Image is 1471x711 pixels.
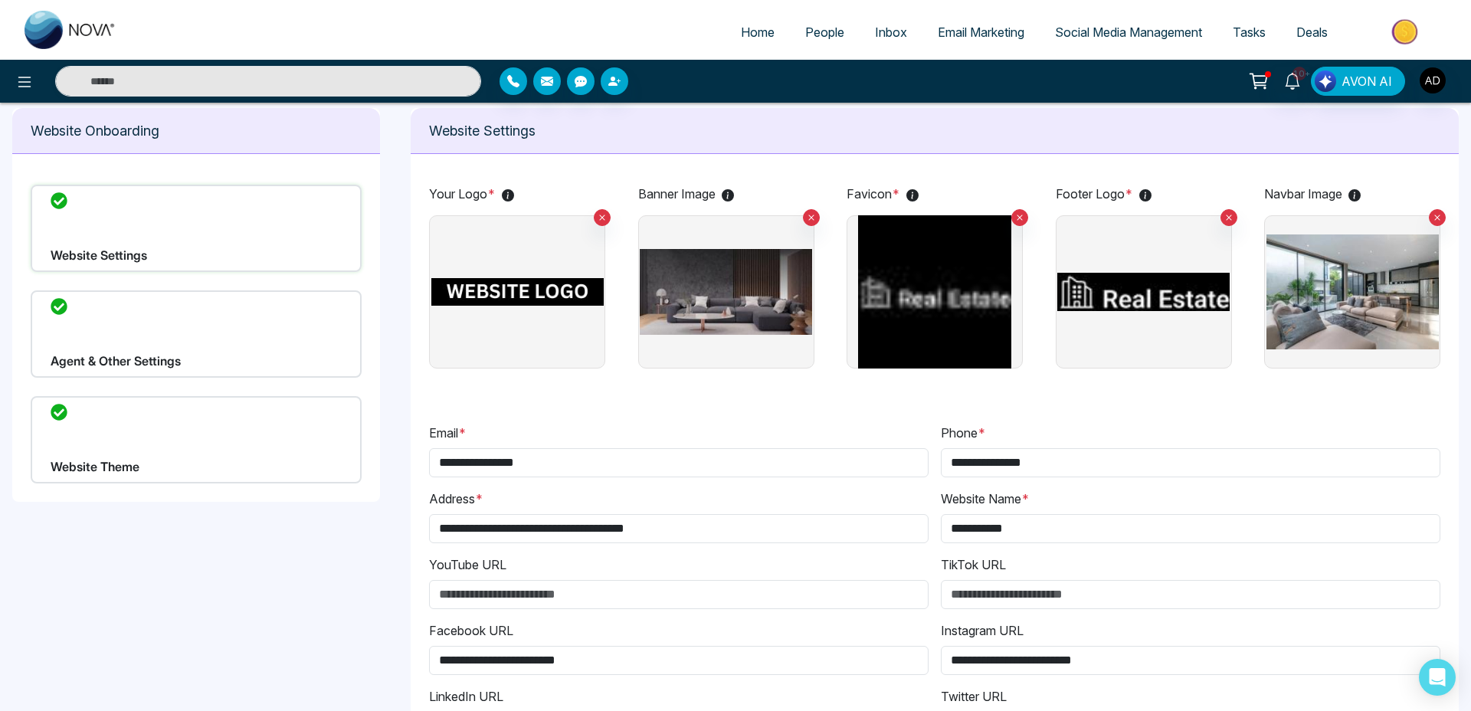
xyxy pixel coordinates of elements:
div: Website Theme [31,396,362,483]
p: Navbar Image [1264,185,1440,203]
label: LinkedIn URL [429,687,503,706]
img: image holder [431,215,604,369]
div: Agent & Other Settings [31,290,362,378]
a: 10+ [1274,67,1311,93]
span: Inbox [875,25,907,40]
label: Address [429,490,483,508]
div: Open Intercom Messenger [1419,659,1456,696]
img: User Avatar [1420,67,1446,93]
a: Social Media Management [1040,18,1217,47]
p: Website Settings [429,120,1440,141]
span: Deals [1296,25,1328,40]
button: AVON AI [1311,67,1405,96]
a: Home [726,18,790,47]
p: Favicon [847,185,1023,203]
img: image holder [849,215,1021,369]
label: Email [429,424,467,442]
a: Inbox [860,18,922,47]
img: image holder [1057,215,1230,369]
img: Lead Flow [1315,70,1336,92]
p: Your Logo [429,185,605,203]
label: Facebook URL [429,621,513,640]
span: Home [741,25,775,40]
span: Social Media Management [1055,25,1202,40]
span: 10+ [1292,67,1306,80]
p: Banner Image [638,185,814,203]
label: Phone [941,424,986,442]
span: Email Marketing [938,25,1024,40]
img: Market-place.gif [1351,15,1462,49]
label: TikTok URL [941,555,1006,574]
span: People [805,25,844,40]
p: Website Onboarding [31,120,362,141]
a: Deals [1281,18,1343,47]
img: image holder [1266,215,1439,369]
a: Email Marketing [922,18,1040,47]
label: YouTube URL [429,555,506,574]
label: Twitter URL [941,687,1007,706]
label: Website Name [941,490,1030,508]
span: AVON AI [1342,72,1392,90]
div: Website Settings [31,185,362,272]
img: image holder [640,215,812,369]
img: Nova CRM Logo [25,11,116,49]
p: Footer Logo [1056,185,1232,203]
a: People [790,18,860,47]
label: Instagram URL [941,621,1024,640]
a: Tasks [1217,18,1281,47]
span: Tasks [1233,25,1266,40]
